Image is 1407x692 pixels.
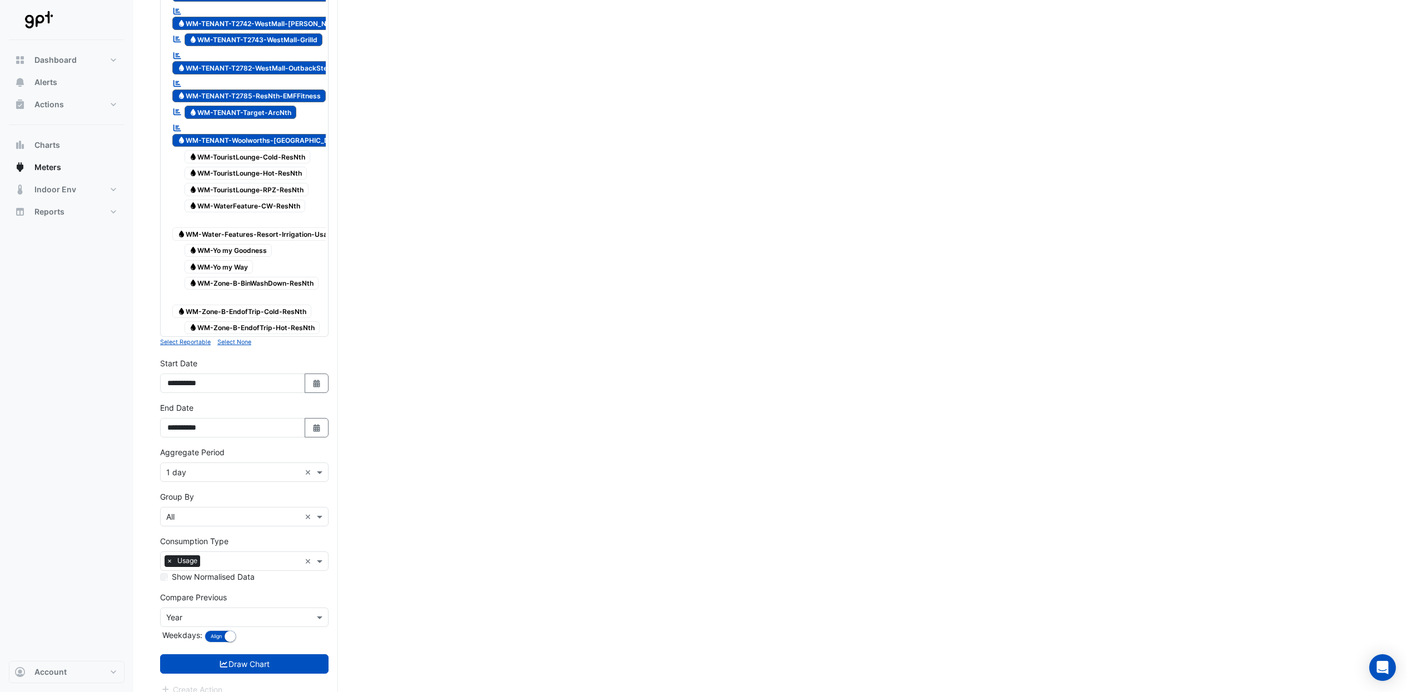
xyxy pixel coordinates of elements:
span: Meters [34,162,61,173]
img: Company Logo [13,9,63,31]
span: WM-TENANT-Woolworths-[GEOGRAPHIC_DATA] [172,134,350,147]
small: Select Reportable [160,338,211,346]
span: Reports [34,206,64,217]
fa-icon: Water [189,152,197,161]
span: WM-TENANT-T2785-ResNth-EMFFitness [172,89,326,103]
fa-icon: Water [189,36,197,44]
span: WM-Zone-B-EndofTrip-Cold-ResNth [172,305,311,318]
span: Actions [34,99,64,110]
span: × [165,555,175,566]
span: WM-TENANT-T2742-WestMall-[PERSON_NAME] [172,17,349,30]
label: Weekdays: [160,629,202,641]
app-icon: Meters [14,162,26,173]
button: Meters [9,156,125,178]
span: WM-Zone-B-BinWashDown-ResNth [185,277,319,290]
span: Account [34,666,67,678]
fa-icon: Reportable [172,51,182,60]
fa-icon: Reportable [172,123,182,133]
fa-icon: Water [177,230,186,238]
app-icon: Dashboard [14,54,26,66]
span: WM-Yo my Way [185,260,253,273]
app-icon: Reports [14,206,26,217]
fa-icon: Water [189,279,197,287]
app-icon: Alerts [14,77,26,88]
div: Open Intercom Messenger [1369,654,1396,681]
app-icon: Actions [14,99,26,110]
fa-icon: Select Date [312,423,322,432]
button: Dashboard [9,49,125,71]
fa-icon: Water [189,262,197,271]
fa-icon: Water [177,136,186,145]
span: Clear [305,555,314,567]
app-icon: Indoor Env [14,184,26,195]
span: WM-TouristLounge-RPZ-ResNth [185,183,309,196]
label: Start Date [160,357,197,369]
fa-icon: Water [189,323,197,332]
label: Aggregate Period [160,446,225,458]
fa-icon: Reportable [172,79,182,88]
span: Clear [305,511,314,522]
span: Dashboard [34,54,77,66]
fa-icon: Water [189,202,197,210]
fa-icon: Reportable [172,107,182,116]
button: Alerts [9,71,125,93]
span: WM-Zone-B-EndofTrip-Hot-ResNth [185,321,320,335]
span: WM-Water-Features-Resort-Irrigation-Usage [172,227,341,241]
span: Charts [34,140,60,151]
span: WM-TENANT-Target-ArcNth [185,106,297,119]
button: Indoor Env [9,178,125,201]
span: WM-TENANT-T2743-WestMall-Grilld [185,33,323,47]
small: Select None [217,338,251,346]
fa-icon: Reportable [172,6,182,16]
span: Clear [305,466,314,478]
button: Select None [217,337,251,347]
span: WM-TouristLounge-Hot-ResNth [185,167,307,180]
fa-icon: Water [177,92,186,100]
fa-icon: Select Date [312,379,322,388]
span: Alerts [34,77,57,88]
fa-icon: Water [189,246,197,255]
span: WM-Yo my Goodness [185,244,272,257]
span: WM-TENANT-T2782-WestMall-OutbackSteakhouse [172,61,360,74]
span: Indoor Env [34,184,76,195]
label: Consumption Type [160,535,228,547]
span: WM-TouristLounge-Cold-ResNth [185,150,311,163]
label: Show Normalised Data [172,571,255,583]
span: WM-WaterFeature-CW-ResNth [185,200,306,213]
fa-icon: Water [189,169,197,177]
fa-icon: Water [189,185,197,193]
button: Draw Chart [160,654,329,674]
label: Compare Previous [160,591,227,603]
app-icon: Charts [14,140,26,151]
label: End Date [160,402,193,414]
fa-icon: Water [189,108,197,116]
button: Actions [9,93,125,116]
span: Usage [175,555,200,566]
fa-icon: Water [177,307,186,315]
button: Select Reportable [160,337,211,347]
button: Account [9,661,125,683]
fa-icon: Water [177,63,186,72]
label: Group By [160,491,194,502]
button: Reports [9,201,125,223]
button: Charts [9,134,125,156]
fa-icon: Reportable [172,34,182,44]
fa-icon: Water [177,19,186,27]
